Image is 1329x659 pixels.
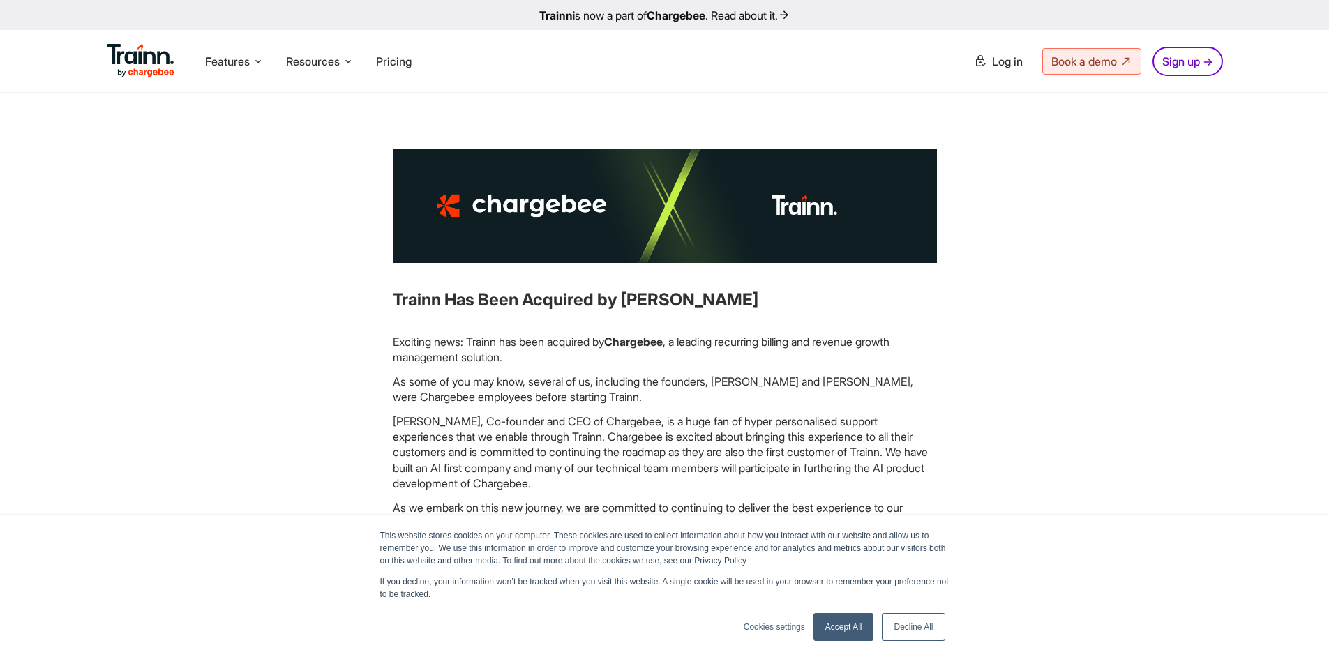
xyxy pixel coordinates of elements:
[813,613,874,641] a: Accept All
[1051,54,1117,68] span: Book a demo
[393,500,937,547] p: As we embark on this new journey, we are committed to continuing to deliver the best experience t...
[647,8,705,22] b: Chargebee
[393,149,937,263] img: Partner Training built on Trainn | Buildops
[1152,47,1223,76] a: Sign up →
[205,54,250,69] span: Features
[393,288,937,312] h3: Trainn Has Been Acquired by [PERSON_NAME]
[393,374,937,405] p: As some of you may know, several of us, including the founders, [PERSON_NAME] and [PERSON_NAME], ...
[286,54,340,69] span: Resources
[966,49,1031,74] a: Log in
[380,575,949,600] p: If you decline, your information won’t be tracked when you visit this website. A single cookie wi...
[376,54,412,68] a: Pricing
[107,44,175,77] img: Trainn Logo
[380,529,949,567] p: This website stores cookies on your computer. These cookies are used to collect information about...
[393,334,937,365] p: Exciting news: Trainn has been acquired by , a leading recurring billing and revenue growth manag...
[393,414,937,492] p: [PERSON_NAME], Co-founder and CEO of Chargebee, is a huge fan of hyper personalised support exper...
[744,621,805,633] a: Cookies settings
[882,613,945,641] a: Decline All
[539,8,573,22] b: Trainn
[1042,48,1141,75] a: Book a demo
[992,54,1023,68] span: Log in
[604,335,663,349] b: Chargebee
